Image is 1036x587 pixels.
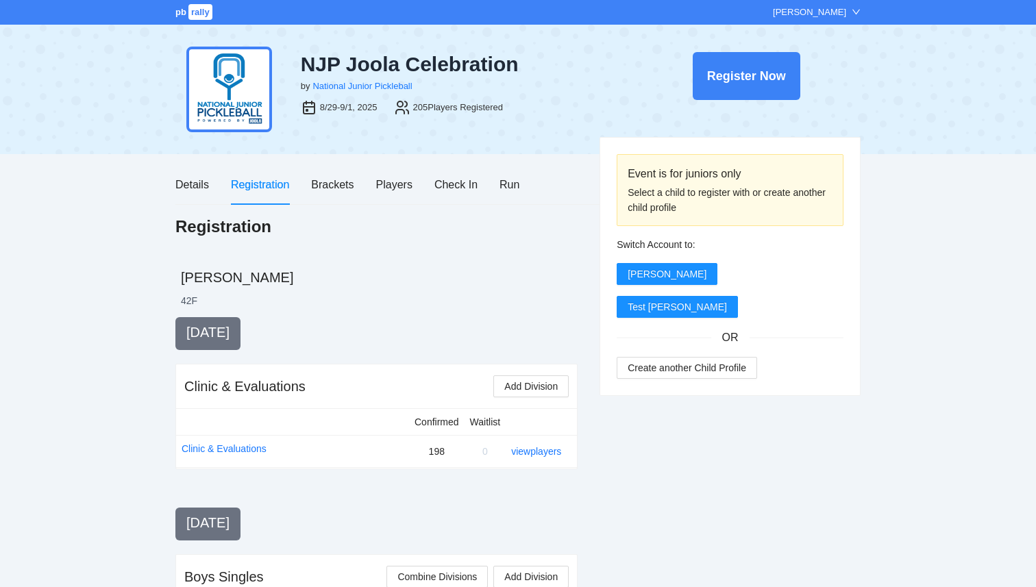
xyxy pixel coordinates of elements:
span: Add Division [504,379,558,394]
div: Registration [231,176,289,193]
img: njp-logo2.png [186,47,272,132]
span: 0 [482,446,488,457]
button: [PERSON_NAME] [617,263,717,285]
button: Test [PERSON_NAME] [617,296,738,318]
li: 42 F [181,294,197,308]
td: 198 [409,435,465,467]
div: Event is for juniors only [628,165,832,182]
div: NJP Joola Celebration [301,52,621,77]
a: Clinic & Evaluations [182,441,267,456]
div: Details [175,176,209,193]
div: Boys Singles [184,567,264,586]
div: Brackets [311,176,354,193]
span: [DATE] [186,515,230,530]
div: 205 Players Registered [413,101,504,114]
div: Check In [434,176,478,193]
div: Waitlist [470,414,501,429]
div: Clinic & Evaluations [184,377,306,396]
div: Confirmed [415,414,459,429]
a: view players [511,446,561,457]
span: OR [711,329,750,346]
div: Switch Account to: [617,237,843,252]
span: Add Division [504,569,558,584]
span: Create another Child Profile [628,360,746,375]
div: by [301,79,310,93]
h1: Registration [175,216,271,238]
span: Test [PERSON_NAME] [628,299,727,314]
button: Add Division [493,375,569,397]
span: Combine Divisions [397,569,477,584]
div: 8/29-9/1, 2025 [320,101,378,114]
span: [PERSON_NAME] [628,266,706,282]
button: Register Now [693,52,800,100]
div: [PERSON_NAME] [773,5,846,19]
span: pb [175,7,186,17]
a: pbrally [175,7,214,17]
div: Players [376,176,412,193]
a: National Junior Pickleball [312,81,412,91]
div: Select a child to register with or create another child profile [628,185,832,215]
span: [DATE] [186,325,230,340]
span: down [852,8,861,16]
div: Run [500,176,519,193]
h2: [PERSON_NAME] [181,268,861,287]
span: rally [188,4,212,20]
button: Create another Child Profile [617,357,757,379]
